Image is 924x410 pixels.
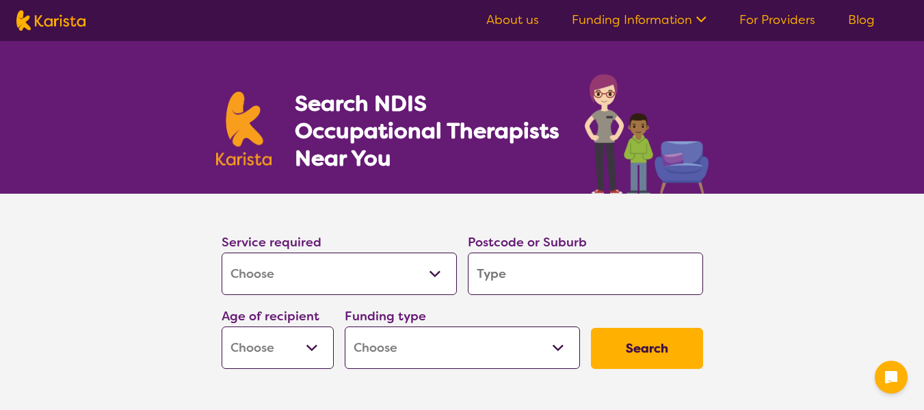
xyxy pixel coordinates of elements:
input: Type [468,253,703,295]
a: Funding Information [572,12,707,28]
img: Karista logo [16,10,85,31]
img: Karista logo [216,92,272,166]
h1: Search NDIS Occupational Therapists Near You [295,90,561,172]
a: For Providers [739,12,815,28]
label: Age of recipient [222,308,319,324]
label: Funding type [345,308,426,324]
a: Blog [848,12,875,28]
label: Service required [222,234,321,251]
button: Search [591,328,703,369]
a: About us [486,12,539,28]
label: Postcode or Suburb [468,234,587,251]
img: occupational-therapy [585,74,709,194]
